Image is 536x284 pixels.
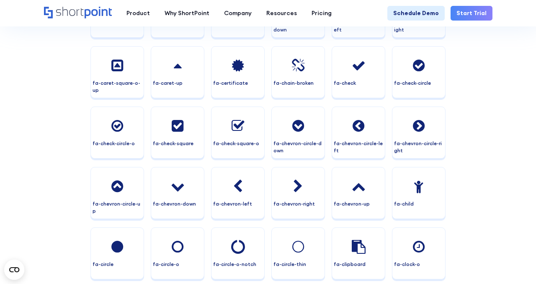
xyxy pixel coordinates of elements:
p: fa-chevron-circle-up [93,200,142,215]
p: fa-circle [93,261,142,268]
div: Product [126,9,150,18]
iframe: Chat Widget [385,187,536,284]
p: fa-check [334,79,383,87]
p: fa-chevron-right [273,200,323,208]
p: fa-chevron-circle-right [394,140,443,154]
p: fa-circle-o [153,261,202,268]
p: fa-chevron-circle-left [334,140,383,154]
p: fa-chevron-circle-down [273,140,323,154]
div: Why ShortPoint [165,9,209,18]
a: Start Trial [451,6,492,21]
p: fa-chevron-down [153,200,202,208]
p: fa-circle-o-notch [213,261,263,268]
a: Resources [259,6,304,21]
p: fa-check-circle [394,79,443,87]
p: fa-caret-square-o-up [93,79,142,94]
p: fa-caret-up [153,79,202,87]
p: fa-check-square [153,140,202,147]
div: Resources [266,9,297,18]
a: Why ShortPoint [157,6,217,21]
p: fa-certificate [213,79,263,87]
div: Company [224,9,252,18]
a: Product [119,6,157,21]
p: fa-clipboard [334,261,383,268]
p: fa-chevron-up [334,200,383,208]
p: fa-check-square-o [213,140,263,147]
button: Open CMP widget [4,260,24,280]
a: Pricing [304,6,339,21]
a: Company [217,6,259,21]
p: fa-check-circle-o [93,140,142,147]
p: fa-chain-broken [273,79,323,87]
p: fa-chevron-left [213,200,263,208]
a: Home [44,7,112,19]
a: Schedule Demo [387,6,445,21]
div: Pricing [312,9,332,18]
p: fa-circle-thin [273,261,323,268]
